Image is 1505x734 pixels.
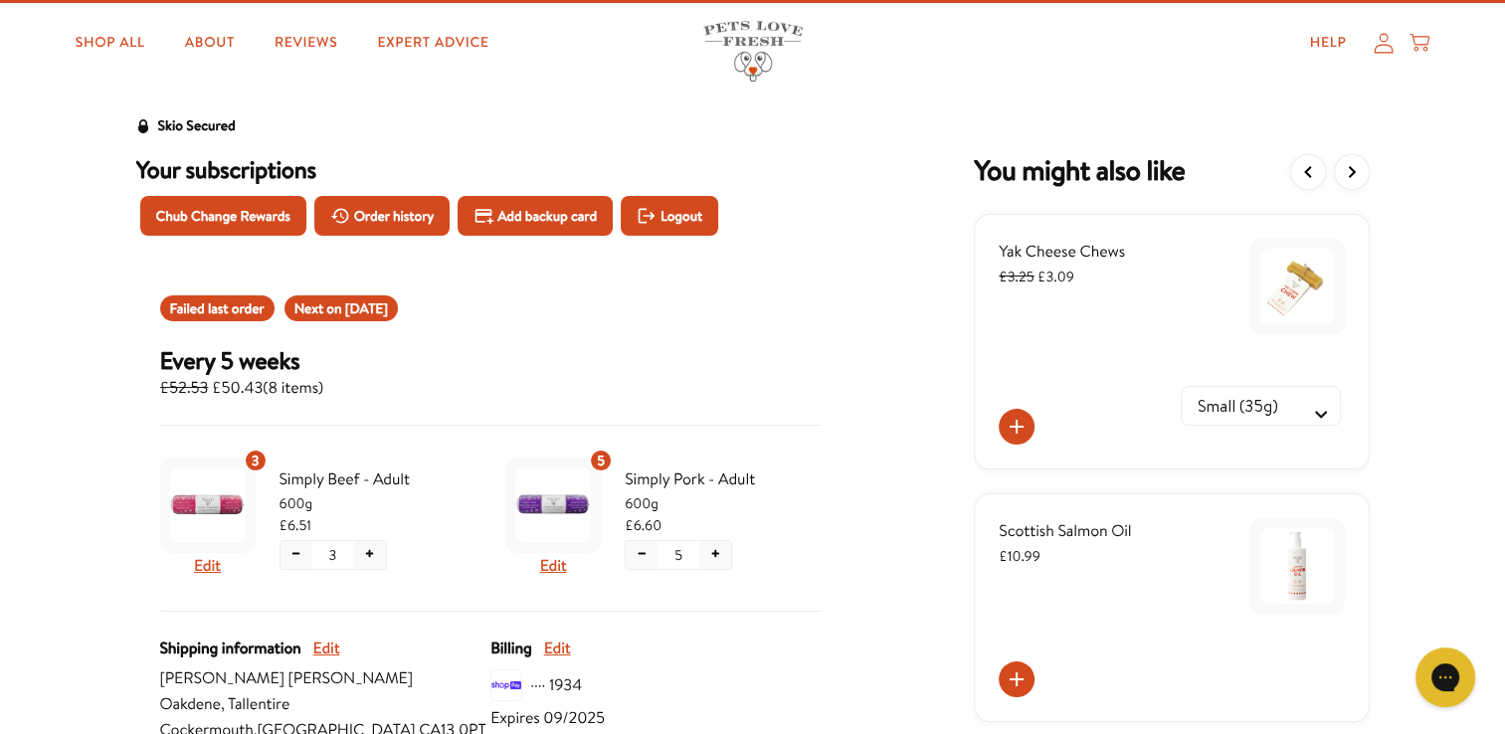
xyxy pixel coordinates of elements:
span: 3 [329,544,337,566]
button: View more items [1334,154,1370,190]
s: £3.25 [999,267,1034,286]
span: Yak Cheese Chews [999,241,1125,263]
div: Skio Secured [158,114,236,138]
span: £6.51 [280,514,312,536]
span: Failed last order [170,297,265,319]
span: Logout [660,205,702,227]
button: Add backup card [458,196,613,236]
button: Logout [621,196,718,236]
span: 600g [280,492,476,514]
div: Subscription for 8 items with cost £50.43. Renews Every 5 weeks [160,345,822,401]
h2: You might also want to add a one time order to your subscription. [974,154,1185,190]
span: [PERSON_NAME] [PERSON_NAME] [160,665,491,691]
div: Subscription product: Simply Beef - Adult [160,450,476,587]
h3: Every 5 weeks [160,345,324,375]
a: Expert Advice [361,23,504,63]
span: ···· 1934 [530,672,582,698]
span: £3.09 [999,267,1073,286]
span: Oakdene, Tallentire [160,691,491,717]
span: Chub Change Rewards [156,205,290,227]
iframe: Gorgias live chat messenger [1406,641,1485,714]
a: Reviews [259,23,353,63]
span: 3 [252,450,260,471]
img: Simply Beef - Adult [170,467,246,543]
button: Edit [544,636,571,661]
img: Simply Pork - Adult [515,467,591,543]
span: £6.60 [625,514,661,536]
span: Expires 09/2025 [490,705,605,731]
span: Simply Beef - Adult [280,466,476,492]
img: Yak Cheese Chews [1259,249,1335,324]
div: 3 units of item: Simply Beef - Adult [244,449,268,472]
img: svg%3E [490,669,522,701]
button: Decrease quantity [281,541,312,568]
span: Oct 5, 2025 (Europe/London) [345,298,388,318]
div: 5 units of item: Simply Pork - Adult [589,449,613,472]
button: Edit [540,553,567,579]
button: Order history [314,196,451,236]
a: About [169,23,251,63]
span: 600g [625,492,822,514]
div: Subscription product: Simply Pork - Adult [505,450,822,587]
div: Shipment 2025-10-04T23:00:00+00:00 [284,295,398,321]
h3: Your subscriptions [136,154,846,184]
span: Shipping information [160,636,301,661]
button: Increase quantity [699,541,731,568]
span: Scottish Salmon Oil [999,520,1131,542]
svg: Security [136,119,150,133]
s: £52.53 [160,377,209,399]
button: Edit [194,553,221,579]
img: Scottish Salmon Oil [1259,528,1335,604]
button: Edit [313,636,340,661]
span: 5 [597,450,605,471]
span: Order history [354,205,435,227]
span: Billing [490,636,531,661]
a: Shop All [60,23,161,63]
img: Pets Love Fresh [703,21,803,82]
span: Next on [294,298,388,318]
button: View previous items [1290,154,1326,190]
a: Skio Secured [136,114,236,154]
button: Chub Change Rewards [140,196,306,236]
span: £10.99 [999,546,1039,566]
span: Simply Pork - Adult [625,466,822,492]
button: Decrease quantity [626,541,658,568]
span: £50.43 ( 8 items ) [160,375,324,401]
span: Add backup card [497,205,597,227]
a: Help [1294,23,1363,63]
button: Increase quantity [354,541,386,568]
span: 5 [674,544,682,566]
